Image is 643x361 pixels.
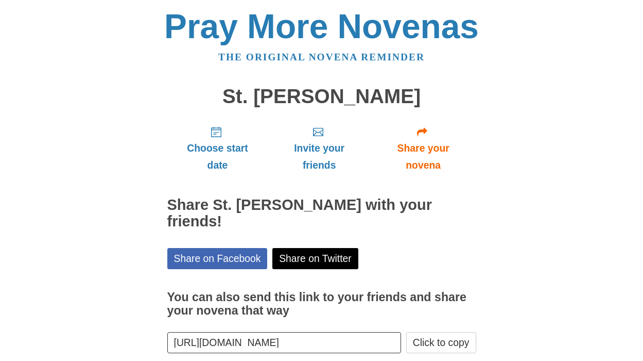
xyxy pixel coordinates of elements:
button: Click to copy [406,332,476,353]
a: Share on Twitter [272,248,358,269]
a: Invite your friends [268,118,370,179]
a: Choose start date [167,118,268,179]
a: The original novena reminder [218,52,425,62]
a: Share your novena [371,118,476,179]
span: Choose start date [178,140,258,174]
span: Invite your friends [278,140,360,174]
a: Pray More Novenas [164,7,479,45]
h2: Share St. [PERSON_NAME] with your friends! [167,197,476,230]
h1: St. [PERSON_NAME] [167,86,476,108]
span: Share your novena [381,140,466,174]
a: Share on Facebook [167,248,268,269]
h3: You can also send this link to your friends and share your novena that way [167,291,476,317]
